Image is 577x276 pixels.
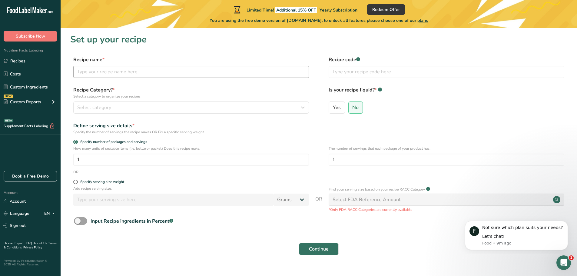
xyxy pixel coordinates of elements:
[329,86,564,99] label: Is your recipe liquid?
[73,94,309,99] p: Select a category to organize your recipes
[4,259,57,266] div: Powered By FoodLabelMaker © 2025 All Rights Reserved
[367,4,405,15] button: Redeem Offer
[4,208,29,219] a: Language
[299,243,339,255] button: Continue
[16,33,45,39] span: Subscribe Now
[417,18,428,23] span: plans
[4,119,13,122] div: BETA
[73,86,309,99] label: Recipe Category?
[333,196,401,203] div: Select FDA Reference Amount
[4,171,57,181] a: Book a Free Demo
[73,129,309,135] div: Specify the number of servings the recipe makes OR Fix a specific serving weight
[91,218,173,225] div: Input Recipe ingredients in Percent
[73,146,309,151] p: How many units of sealable items (i.e. bottle or packet) Does this recipe make.
[315,195,322,212] span: OR
[329,56,564,63] label: Recipe code
[4,241,25,245] a: Hire an Expert .
[73,169,78,175] div: OR
[320,7,357,13] span: Yearly Subscription
[4,99,41,105] div: Custom Reports
[80,180,124,184] div: Specify serving size weight
[329,207,564,212] p: *Only FDA RACC Categories are currently available
[73,122,309,129] div: Define serving size details
[23,245,42,250] a: Privacy Policy
[329,66,564,78] input: Type your recipe code here
[73,186,309,191] p: Add recipe serving size.
[569,255,574,260] span: 1
[73,101,309,114] button: Select category
[329,146,564,151] p: The number of servings that each package of your product has.
[70,33,567,46] h1: Set up your recipe
[26,241,34,245] a: FAQ .
[73,66,309,78] input: Type your recipe name here
[34,241,48,245] a: About Us .
[4,31,57,42] button: Subscribe Now
[77,104,111,111] span: Select category
[352,105,359,111] span: No
[275,7,317,13] span: Additional 15% OFF
[333,105,341,111] span: Yes
[456,215,577,254] iframe: Intercom notifications message
[309,245,329,253] span: Continue
[556,255,571,270] iframe: Intercom live chat
[210,17,428,24] span: You are using the free demo version of [DOMAIN_NAME], to unlock all features please choose one of...
[73,194,274,206] input: Type your serving size here
[44,210,57,217] div: EN
[73,56,309,63] label: Recipe name
[4,95,13,98] div: NEW
[372,6,400,13] span: Redeem Offer
[329,187,425,192] p: Find your serving size based on your recipe RACC Category
[233,6,357,13] div: Limited Time!
[4,241,57,250] a: Terms & Conditions .
[78,140,147,144] span: Specify number of packages and servings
